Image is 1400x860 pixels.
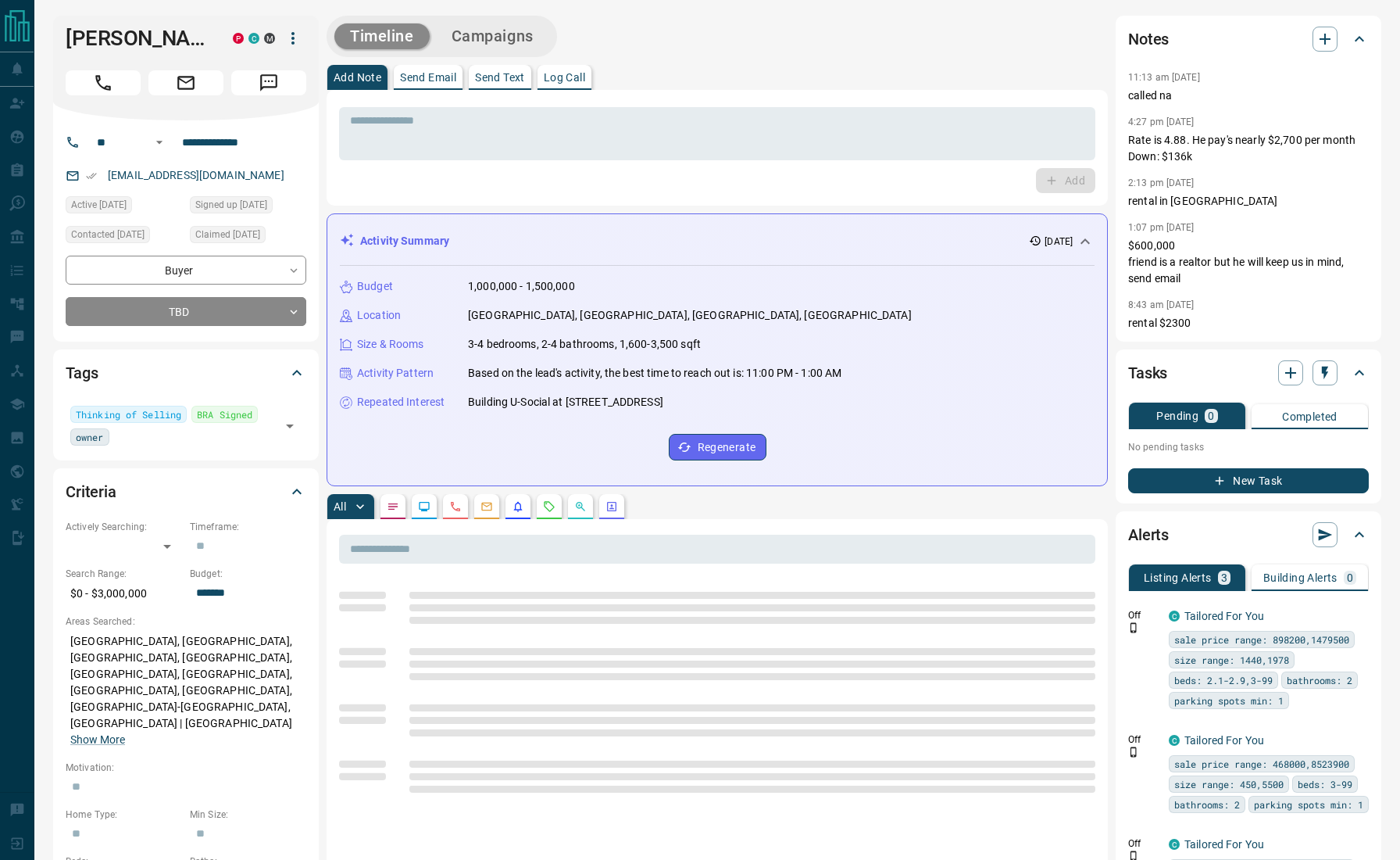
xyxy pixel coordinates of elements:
p: [GEOGRAPHIC_DATA], [GEOGRAPHIC_DATA], [GEOGRAPHIC_DATA], [GEOGRAPHIC_DATA] [468,307,912,324]
button: Timeline [334,23,430,49]
div: Alerts [1128,516,1369,554]
p: 3 [1221,572,1227,583]
p: [DATE] [1045,235,1073,249]
p: Actively Searching: [66,520,182,534]
svg: Agent Actions [605,500,618,513]
span: Contacted [DATE] [71,227,145,242]
h1: [PERSON_NAME] [66,26,209,51]
div: condos.ca [1169,839,1180,850]
span: sale price range: 898200,1479500 [1174,632,1349,647]
p: Location [357,307,401,324]
span: sale price range: 468000,8523900 [1174,756,1349,772]
span: bathrooms: 2 [1287,672,1352,688]
svg: Listing Alerts [512,500,524,513]
p: 4:27 pm [DATE] [1128,116,1195,127]
p: Budget [357,278,393,295]
div: TBD [66,297,306,326]
h2: Alerts [1128,522,1169,547]
p: No pending tasks [1128,435,1369,459]
span: parking spots min: 1 [1174,693,1284,708]
h2: Criteria [66,479,116,504]
p: Send Email [400,72,456,83]
p: 1:07 pm [DATE] [1128,222,1195,233]
p: Log Call [544,72,585,83]
h2: Notes [1128,27,1169,52]
div: Tags [66,354,306,392]
span: beds: 2.1-2.9,3-99 [1174,672,1273,688]
p: Size & Rooms [357,336,424,353]
span: Thinking of Selling [76,407,181,422]
span: Message [231,70,306,95]
p: Add Note [334,72,381,83]
div: Buyer [66,256,306,285]
div: Tasks [1128,354,1369,392]
div: Tue Aug 12 2025 [190,226,306,248]
p: $600,000 friend is a realtor but he will keep us in mind, send email [1128,238,1369,287]
svg: Requests [543,500,555,513]
p: All [334,501,346,512]
span: beds: 3-99 [1298,776,1352,792]
svg: Lead Browsing Activity [418,500,430,513]
p: Home Type: [66,808,182,822]
p: 8:43 am [DATE] [1128,299,1195,310]
div: Criteria [66,473,306,511]
p: 0 [1347,572,1353,583]
span: bathrooms: 2 [1174,797,1240,812]
p: 2:13 pm [DATE] [1128,177,1195,188]
span: BRA Signed [197,407,252,422]
svg: Notes [387,500,399,513]
a: Tailored For You [1184,610,1264,622]
p: Building Alerts [1263,572,1337,583]
p: Completed [1282,411,1337,422]
p: Off [1128,608,1159,622]
p: Off [1128,837,1159,851]
p: Rate is 4.88. He pay's nearly $2,700 per month Down: $136k [1128,132,1369,165]
svg: Opportunities [574,500,587,513]
div: mrloft.ca [264,33,275,44]
button: Open [279,415,301,437]
p: Pending [1156,410,1198,421]
svg: Push Notification Only [1128,747,1139,758]
div: Mon Aug 11 2025 [66,196,182,218]
p: rental in [GEOGRAPHIC_DATA] [1128,193,1369,210]
p: Repeated Interest [357,394,445,410]
h2: Tags [66,360,98,385]
a: [EMAIL_ADDRESS][DOMAIN_NAME] [108,169,284,181]
span: size range: 1440,1978 [1174,652,1289,668]
h2: Tasks [1128,360,1167,385]
p: 1,000,000 - 1,500,000 [468,278,575,295]
div: condos.ca [1169,735,1180,746]
span: Active [DATE] [71,197,127,213]
span: Call [66,70,141,95]
p: Budget: [190,567,306,581]
span: size range: 450,5500 [1174,776,1284,792]
p: Motivation: [66,761,306,775]
div: condos.ca [1169,611,1180,622]
p: Send Text [475,72,525,83]
p: [GEOGRAPHIC_DATA], [GEOGRAPHIC_DATA], [GEOGRAPHIC_DATA], [GEOGRAPHIC_DATA], [GEOGRAPHIC_DATA], [G... [66,629,306,753]
p: Activity Pattern [357,365,434,382]
svg: Email Verified [86,170,97,181]
button: Campaigns [436,23,549,49]
a: Tailored For You [1184,838,1264,851]
p: Timeframe: [190,520,306,534]
div: property.ca [233,33,244,44]
p: Search Range: [66,567,182,581]
svg: Calls [449,500,462,513]
div: Activity Summary[DATE] [340,227,1095,256]
a: Tailored For You [1184,734,1264,747]
div: condos.ca [248,33,259,44]
p: 3-4 bedrooms, 2-4 bathrooms, 1,600-3,500 sqft [468,336,701,353]
p: Areas Searched: [66,615,306,629]
span: Claimed [DATE] [195,227,260,242]
p: Min Size: [190,808,306,822]
p: called na [1128,88,1369,104]
p: rental $2300 [1128,315,1369,331]
p: 11:13 am [DATE] [1128,72,1200,83]
button: Show More [70,732,125,748]
p: Based on the lead's activity, the best time to reach out is: 11:00 PM - 1:00 AM [468,365,841,382]
div: Tue Aug 12 2025 [66,226,182,248]
span: Signed up [DATE] [195,197,267,213]
p: Listing Alerts [1144,572,1212,583]
p: $0 - $3,000,000 [66,581,182,607]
